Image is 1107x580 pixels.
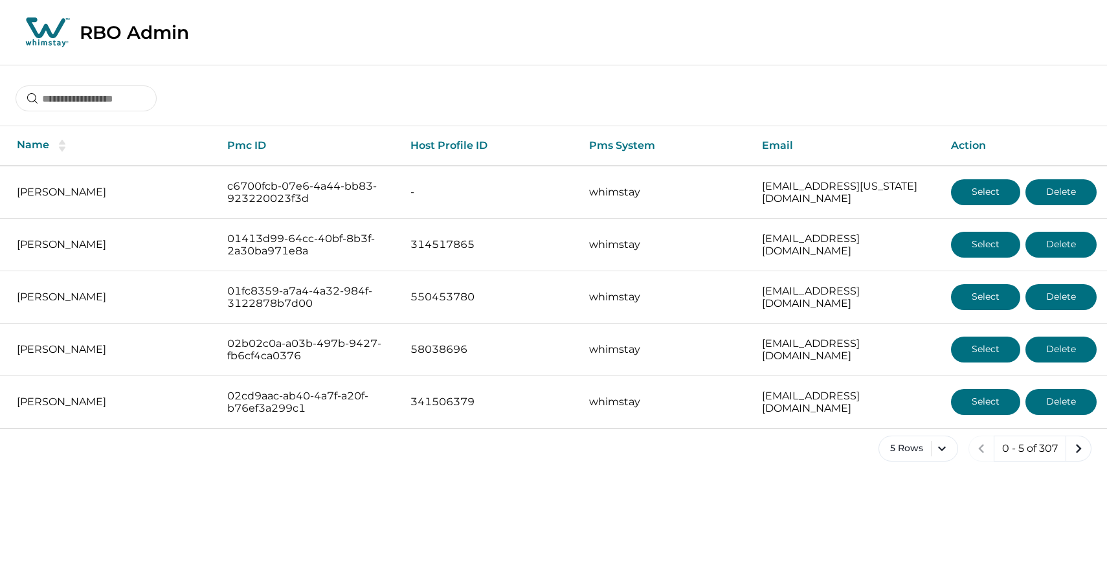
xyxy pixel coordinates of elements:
[410,186,568,199] p: -
[410,238,568,251] p: 314517865
[1025,284,1097,310] button: Delete
[951,284,1020,310] button: Select
[227,390,389,415] p: 02cd9aac-ab40-4a7f-a20f-b76ef3a299c1
[1025,337,1097,362] button: Delete
[941,126,1107,166] th: Action
[762,285,930,310] p: [EMAIL_ADDRESS][DOMAIN_NAME]
[400,126,579,166] th: Host Profile ID
[1066,436,1091,462] button: next page
[410,343,568,356] p: 58038696
[410,396,568,408] p: 341506379
[752,126,941,166] th: Email
[589,396,741,408] p: whimstay
[17,291,207,304] p: [PERSON_NAME]
[589,238,741,251] p: whimstay
[589,343,741,356] p: whimstay
[951,337,1020,362] button: Select
[217,126,399,166] th: Pmc ID
[227,180,389,205] p: c6700fcb-07e6-4a44-bb83-923220023f3d
[1025,179,1097,205] button: Delete
[1002,442,1058,455] p: 0 - 5 of 307
[762,180,930,205] p: [EMAIL_ADDRESS][US_STATE][DOMAIN_NAME]
[17,343,207,356] p: [PERSON_NAME]
[17,186,207,199] p: [PERSON_NAME]
[951,232,1020,258] button: Select
[227,285,389,310] p: 01fc8359-a7a4-4a32-984f-3122878b7d00
[17,238,207,251] p: [PERSON_NAME]
[762,390,930,415] p: [EMAIL_ADDRESS][DOMAIN_NAME]
[968,436,994,462] button: previous page
[994,436,1066,462] button: 0 - 5 of 307
[579,126,752,166] th: Pms System
[762,232,930,258] p: [EMAIL_ADDRESS][DOMAIN_NAME]
[1025,389,1097,415] button: Delete
[878,436,958,462] button: 5 Rows
[951,179,1020,205] button: Select
[17,396,207,408] p: [PERSON_NAME]
[410,291,568,304] p: 550453780
[1025,232,1097,258] button: Delete
[762,337,930,362] p: [EMAIL_ADDRESS][DOMAIN_NAME]
[227,232,389,258] p: 01413d99-64cc-40bf-8b3f-2a30ba971e8a
[80,21,189,43] p: RBO Admin
[589,291,741,304] p: whimstay
[951,389,1020,415] button: Select
[227,337,389,362] p: 02b02c0a-a03b-497b-9427-fb6cf4ca0376
[49,139,75,152] button: sorting
[589,186,741,199] p: whimstay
